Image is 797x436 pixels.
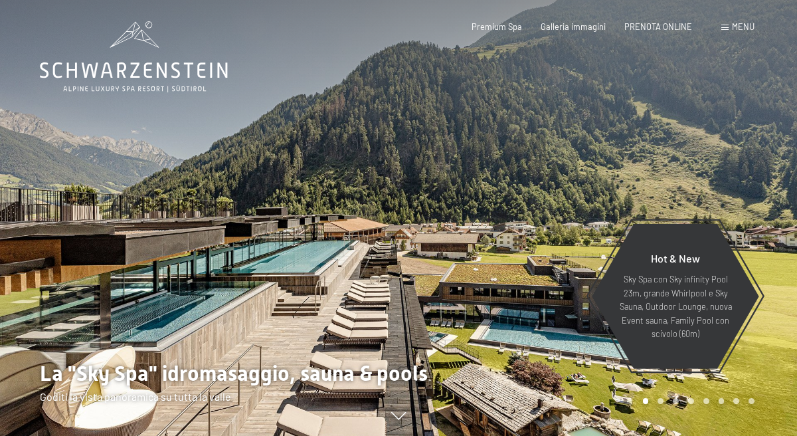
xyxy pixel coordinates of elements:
[472,21,522,32] a: Premium Spa
[643,398,649,404] div: Carousel Page 1 (Current Slide)
[591,223,760,370] a: Hot & New Sky Spa con Sky infinity Pool 23m, grande Whirlpool e Sky Sauna, Outdoor Lounge, nuova ...
[688,398,694,404] div: Carousel Page 4
[658,398,664,404] div: Carousel Page 2
[541,21,606,32] a: Galleria immagini
[673,398,679,404] div: Carousel Page 3
[703,398,709,404] div: Carousel Page 5
[624,21,692,32] a: PRENOTA ONLINE
[733,398,739,404] div: Carousel Page 7
[638,398,754,404] div: Carousel Pagination
[719,398,725,404] div: Carousel Page 6
[732,21,754,32] span: Menu
[651,252,700,265] span: Hot & New
[749,398,754,404] div: Carousel Page 8
[618,272,733,340] p: Sky Spa con Sky infinity Pool 23m, grande Whirlpool e Sky Sauna, Outdoor Lounge, nuova Event saun...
